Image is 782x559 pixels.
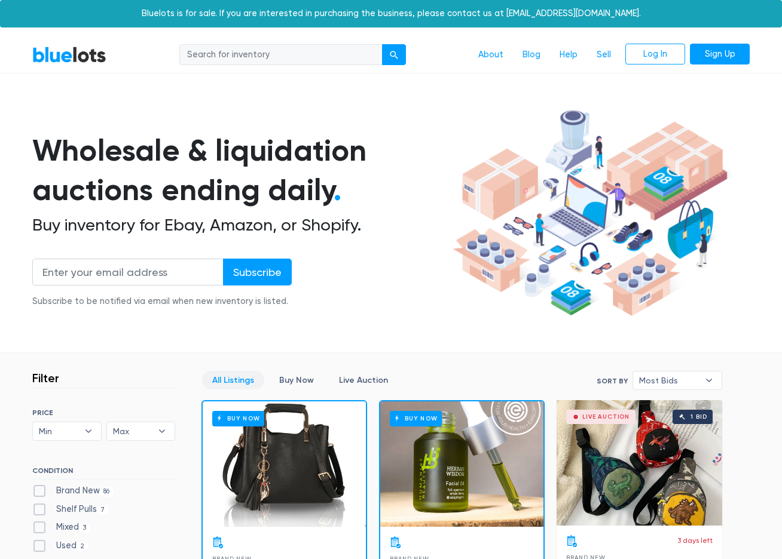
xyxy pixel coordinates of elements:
[329,371,398,389] a: Live Auction
[550,44,587,66] a: Help
[100,487,114,496] span: 86
[77,542,88,551] span: 2
[639,371,699,389] span: Most Bids
[32,466,175,480] h6: CONDITION
[113,422,152,440] span: Max
[582,414,630,420] div: Live Auction
[32,46,106,63] a: BlueLots
[448,105,732,322] img: hero-ee84e7d0318cb26816c560f6b4441b76977f77a177738b4e94f68c95b2b83dbb.png
[97,505,109,515] span: 7
[76,422,101,440] b: ▾
[469,44,513,66] a: About
[202,371,264,389] a: All Listings
[179,44,383,66] input: Search for inventory
[690,44,750,65] a: Sign Up
[697,371,722,389] b: ▾
[625,44,685,65] a: Log In
[380,401,543,527] a: Buy Now
[32,215,448,235] h2: Buy inventory for Ebay, Amazon, or Shopify.
[677,535,713,546] p: 3 days left
[79,524,90,533] span: 3
[149,422,175,440] b: ▾
[334,172,341,208] span: .
[223,259,292,285] input: Subscribe
[32,484,114,497] label: Brand New
[32,539,88,552] label: Used
[32,521,90,534] label: Mixed
[203,401,366,527] a: Buy Now
[39,422,78,440] span: Min
[691,414,707,420] div: 1 bid
[32,131,448,210] h1: Wholesale & liquidation auctions ending daily
[513,44,550,66] a: Blog
[32,295,292,308] div: Subscribe to be notified via email when new inventory is listed.
[212,411,264,426] h6: Buy Now
[269,371,324,389] a: Buy Now
[32,503,109,516] label: Shelf Pulls
[587,44,621,66] a: Sell
[32,408,175,417] h6: PRICE
[557,400,722,526] a: Live Auction 1 bid
[390,411,442,426] h6: Buy Now
[597,376,628,386] label: Sort By
[32,371,59,385] h3: Filter
[32,259,224,285] input: Enter your email address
